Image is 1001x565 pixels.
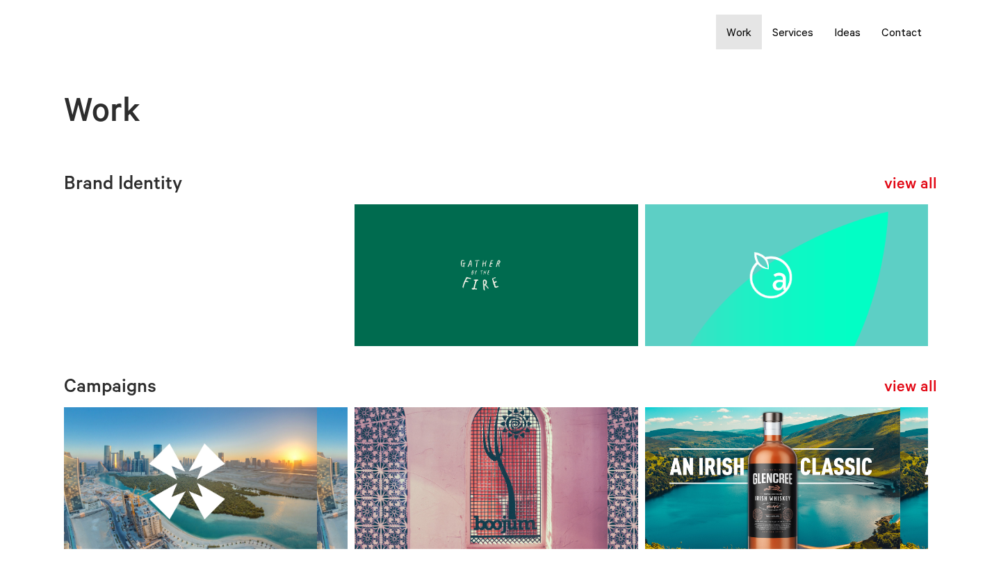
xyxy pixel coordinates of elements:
a: view all [884,174,937,197]
h1: Work [60,95,941,136]
a: Ideas [824,15,871,49]
a: Contact [871,15,932,49]
a: view all [884,377,937,400]
a: Work [716,15,762,49]
h2: Brand Identity [60,174,941,197]
h2: Campaigns [60,377,941,400]
a: Services [762,15,824,49]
